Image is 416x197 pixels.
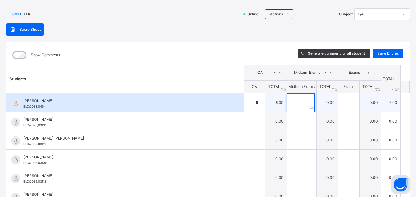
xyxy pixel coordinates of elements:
img: default.svg [11,99,20,108]
span: Subject [339,11,353,17]
span: TOTAL [268,84,280,89]
span: / 70 [374,87,380,93]
span: ELC/2025/03130 [23,161,47,164]
span: [PERSON_NAME] [23,154,230,160]
span: / 10 [281,87,286,93]
span: CA [248,70,272,75]
span: ELC/2025/03131 [23,124,46,127]
td: 0.00 [360,131,381,149]
span: SS1 B : [12,11,24,17]
button: Open asap [391,175,410,194]
span: [PERSON_NAME] [23,98,230,104]
span: Score Sheet [19,27,41,32]
img: default.svg [11,118,20,127]
span: [PERSON_NAME] [PERSON_NAME] [23,136,230,141]
span: Save Entries [377,51,399,56]
td: 0.00 [381,149,401,168]
td: 0.00 [265,112,287,131]
td: 0.00 [265,168,287,187]
td: 0.00 [317,131,338,149]
span: Actions [270,11,283,17]
td: 0.00 [317,93,338,112]
span: CA [252,84,257,89]
td: 6.00 [265,93,287,112]
img: default.svg [11,174,20,183]
img: default.svg [11,155,20,164]
span: ELC/2025/03111 [23,142,46,146]
label: Show Comments [31,52,60,58]
span: ELC/2025/03112 [23,180,46,183]
span: Online [247,11,262,17]
th: TOTAL [381,65,401,93]
td: 0.00 [360,149,381,168]
span: F/A [24,11,30,17]
td: 0.00 [381,168,401,187]
td: 0.00 [381,112,401,131]
span: Students [10,77,26,81]
span: Midterm Exams [292,70,323,75]
span: TOTAL [362,84,374,89]
span: ELC/2023/0494 [23,105,46,108]
span: Generate comment for all student [308,51,365,56]
td: 0.00 [265,131,287,149]
span: [PERSON_NAME] [23,173,230,179]
span: Exams [343,70,366,75]
td: 0.00 [317,168,338,187]
span: / 20 [331,87,337,93]
td: 0.00 [265,149,287,168]
td: 0.00 [381,131,401,149]
span: [PERSON_NAME] [23,117,230,122]
td: 6.00 [381,93,401,112]
span: /100 [392,87,400,93]
div: F/A [358,11,398,17]
td: 0.00 [317,112,338,131]
img: default.svg [11,136,20,146]
span: TOTAL [319,84,331,89]
td: 0.00 [317,149,338,168]
td: 0.00 [360,93,381,112]
td: 0.00 [360,112,381,131]
span: Exams [343,84,354,89]
td: 0.00 [360,168,381,187]
span: Midterm Exams [289,84,315,89]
